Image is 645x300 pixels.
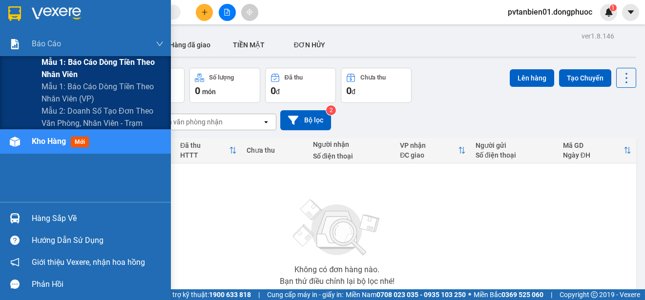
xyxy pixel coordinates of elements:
span: 0 [270,85,276,97]
div: HTTT [180,151,229,159]
div: VP nhận [400,141,458,149]
div: Bạn thử điều chỉnh lại bộ lọc nhé! [280,278,395,285]
img: warehouse-icon [10,213,20,223]
strong: 1900 633 818 [209,291,251,299]
button: Hàng đã giao [162,33,218,57]
strong: 0708 023 035 - 0935 103 250 [376,291,466,299]
span: file-add [224,9,230,16]
button: Đã thu0đ [265,68,336,103]
div: Chọn văn phòng nhận [156,117,223,127]
button: caret-down [622,4,639,21]
span: | [258,289,260,300]
span: Cung cấp máy in - giấy in: [267,289,343,300]
span: ĐƠN HỦY [294,41,325,49]
div: Phản hồi [32,277,164,292]
sup: 1 [610,4,617,11]
div: Không có đơn hàng nào. [294,266,379,274]
span: down [156,40,164,48]
span: món [202,88,216,96]
sup: 2 [326,105,336,115]
button: Số lượng0món [189,68,260,103]
span: caret-down [626,8,635,17]
svg: open [262,118,270,126]
div: ĐC giao [400,151,458,159]
span: Mẫu 2: Doanh số tạo đơn theo Văn phòng, nhân viên - Trạm [42,105,164,129]
div: Số điện thoại [313,152,391,160]
th: Toggle SortBy [558,138,636,163]
span: plus [201,9,208,16]
div: Chưa thu [360,74,386,81]
span: ⚪️ [468,293,471,297]
span: TIỀN MẶT [233,41,265,49]
span: Miền Nam [346,289,466,300]
img: svg+xml;base64,PHN2ZyBjbGFzcz0ibGlzdC1wbHVnX19zdmciIHhtbG5zPSJodHRwOi8vd3d3LnczLm9yZy8yMDAwL3N2Zy... [288,194,386,262]
div: Đã thu [285,74,303,81]
div: ver 1.8.146 [582,31,614,41]
span: Giới thiệu Vexere, nhận hoa hồng [32,256,145,268]
span: 0 [195,85,200,97]
button: plus [196,4,213,21]
span: Báo cáo [32,38,61,50]
button: Tạo Chuyến [559,69,611,87]
div: Người nhận [313,140,391,148]
span: Mẫu 1: Báo cáo dòng tiền theo nhân viên [42,56,164,80]
div: Số lượng [209,74,234,81]
span: 0 [346,85,352,97]
button: Bộ lọc [280,110,331,130]
button: Chưa thu0đ [341,68,412,103]
span: question-circle [10,236,20,245]
th: Toggle SortBy [395,138,471,163]
span: Hỗ trợ kỹ thuật: [162,289,251,300]
div: Chưa thu [247,146,303,154]
span: Mẫu 1: Báo cáo dòng tiền theo nhân viên (VP) [42,80,164,105]
th: Toggle SortBy [175,138,242,163]
span: pvtanbien01.dongphuoc [500,6,600,18]
div: Người gửi [476,141,553,149]
button: Lên hàng [510,69,554,87]
div: Đã thu [180,141,229,149]
div: Hàng sắp về [32,211,164,226]
span: copyright [591,291,598,298]
span: đ [352,88,355,96]
span: aim [246,9,253,16]
img: logo-vxr [8,6,21,21]
span: | [551,289,552,300]
div: Mã GD [563,141,624,149]
span: message [10,280,20,289]
span: Miền Bắc [474,289,543,300]
strong: 0369 525 060 [501,291,543,299]
img: warehouse-icon [10,137,20,147]
span: đ [276,88,280,96]
div: Hướng dẫn sử dụng [32,233,164,248]
span: notification [10,258,20,267]
div: Số điện thoại [476,151,553,159]
button: file-add [219,4,236,21]
span: mới [71,137,89,147]
button: aim [241,4,258,21]
span: 1 [611,4,615,11]
span: Kho hàng [32,137,66,146]
img: icon-new-feature [604,8,613,17]
img: solution-icon [10,39,20,49]
div: Ngày ĐH [563,151,624,159]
